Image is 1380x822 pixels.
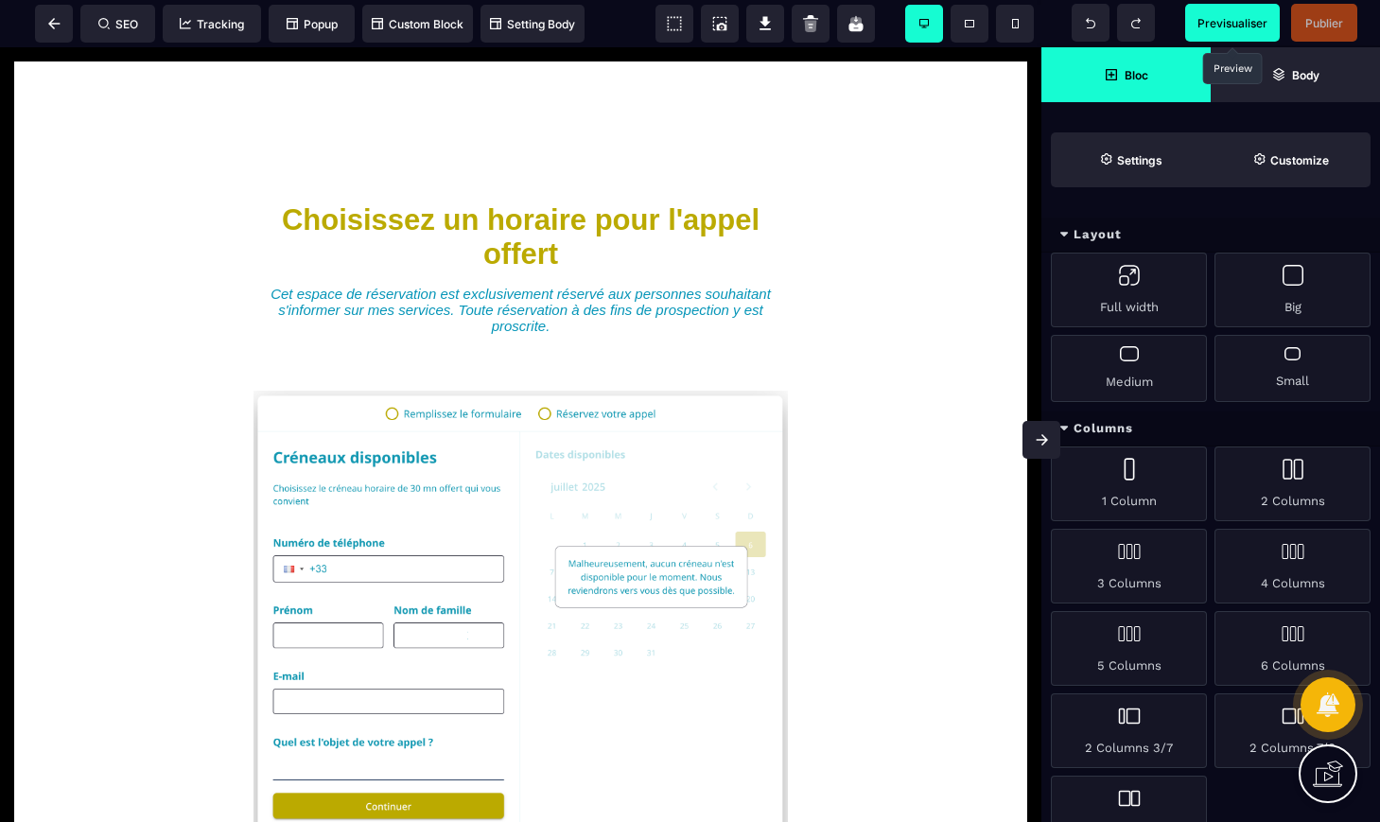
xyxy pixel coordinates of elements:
div: 2 Columns [1214,446,1371,521]
text: Cet espace de réservation est exclusivement réservé aux personnes souhaitant s'informer sur mes s... [252,234,791,291]
span: Open Blocks [1041,47,1211,102]
strong: Bloc [1125,68,1148,82]
div: 1 Column [1051,446,1207,521]
div: Layout [1041,218,1380,253]
span: Settings [1051,132,1211,187]
span: Screenshot [701,5,739,43]
span: Preview [1185,4,1280,42]
span: View components [655,5,693,43]
div: Columns [1041,411,1380,446]
strong: Customize [1270,153,1329,167]
strong: Body [1292,68,1319,82]
span: Publier [1305,16,1343,30]
div: 4 Columns [1214,529,1371,603]
div: 2 Columns 3/7 [1051,693,1207,768]
h1: Choisissez un horaire pour l'appel offert [252,147,791,234]
strong: Settings [1117,153,1162,167]
span: Open Layer Manager [1211,47,1380,102]
div: 6 Columns [1214,611,1371,686]
span: SEO [98,17,138,31]
div: 2 Columns 7/3 [1214,693,1371,768]
span: Open Style Manager [1211,132,1371,187]
div: 5 Columns [1051,611,1207,686]
div: Big [1214,253,1371,327]
span: Tracking [180,17,244,31]
span: Popup [287,17,338,31]
div: Medium [1051,335,1207,402]
span: Previsualiser [1197,16,1267,30]
div: Small [1214,335,1371,402]
div: 3 Columns [1051,529,1207,603]
span: Setting Body [490,17,575,31]
div: Full width [1051,253,1207,327]
span: Custom Block [372,17,463,31]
